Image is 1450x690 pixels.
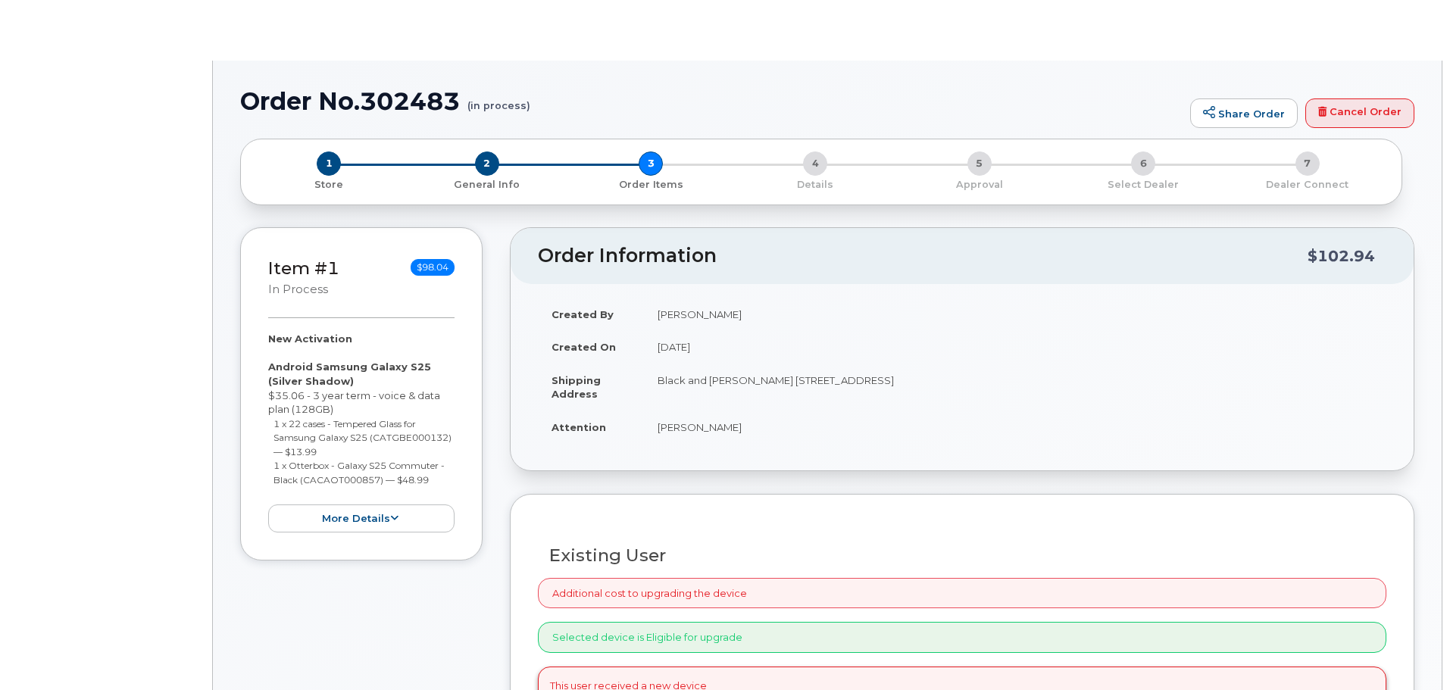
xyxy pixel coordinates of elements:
button: more details [268,504,455,532]
small: 1 x 22 cases - Tempered Glass for Samsung Galaxy S25 (CATGBE000132) — $13.99 [273,418,452,457]
a: Share Order [1190,98,1298,129]
h3: Existing User [549,546,1375,565]
a: Cancel Order [1305,98,1414,129]
td: [PERSON_NAME] [644,298,1386,331]
strong: New Activation [268,333,352,345]
strong: Attention [552,421,606,433]
p: Store [259,178,399,192]
small: 1 x Otterbox - Galaxy S25 Commuter - Black (CACAOT000857) — $48.99 [273,460,445,485]
h2: Order Information [538,245,1308,267]
p: General Info [411,178,564,192]
div: Additional cost to upgrading the device [538,578,1386,609]
span: 2 [475,151,499,176]
small: in process [268,283,328,296]
span: $98.04 [411,259,455,276]
a: Item #1 [268,258,339,279]
a: 1 Store [253,176,405,192]
a: 2 General Info [405,176,570,192]
small: (in process) [467,88,530,111]
div: $102.94 [1308,242,1375,270]
h1: Order No.302483 [240,88,1183,114]
span: 1 [317,151,341,176]
strong: Created On [552,341,616,353]
td: [PERSON_NAME] [644,411,1386,444]
div: $35.06 - 3 year term - voice & data plan (128GB) [268,332,455,532]
strong: Shipping Address [552,374,601,401]
strong: Android Samsung Galaxy S25 (Silver Shadow) [268,361,431,387]
td: [DATE] [644,330,1386,364]
div: Selected device is Eligible for upgrade [538,622,1386,653]
strong: Created By [552,308,614,320]
td: Black and [PERSON_NAME] [STREET_ADDRESS] [644,364,1386,411]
